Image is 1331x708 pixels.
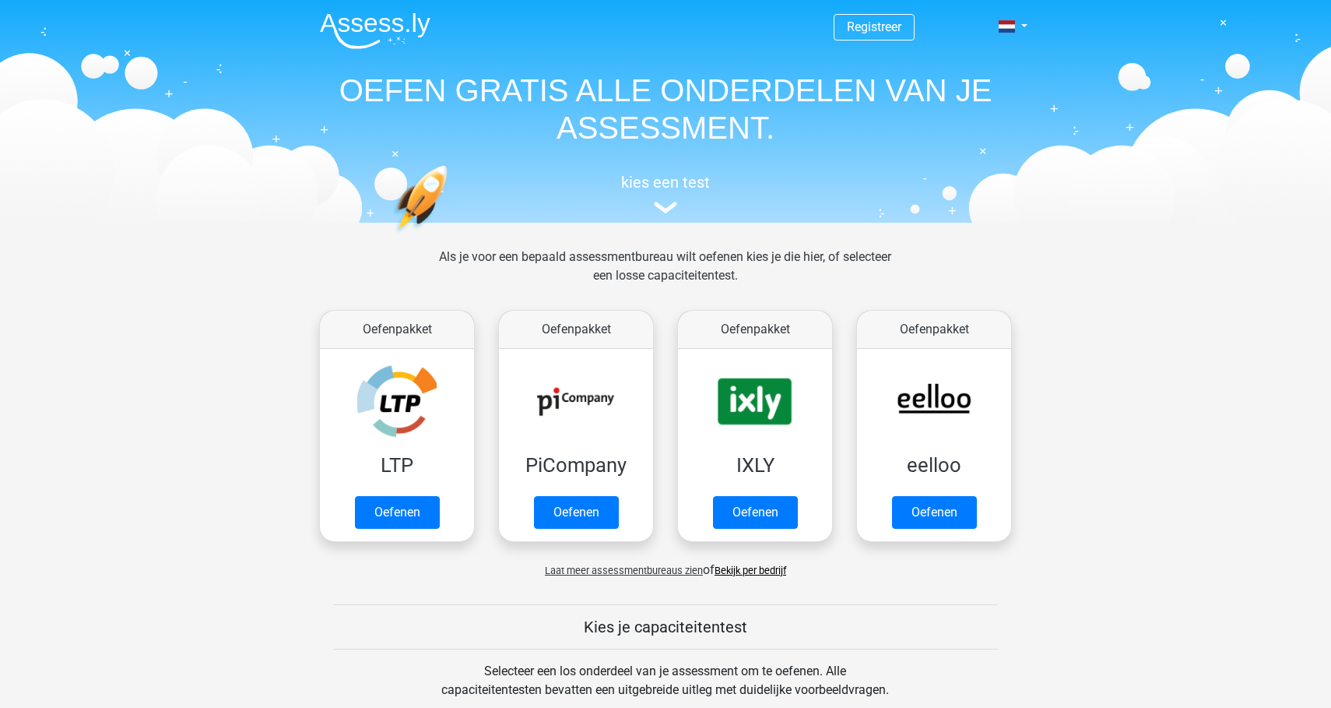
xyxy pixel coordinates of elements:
span: Laat meer assessmentbureaus zien [545,565,703,576]
a: Oefenen [534,496,619,529]
a: Oefenen [355,496,440,529]
img: Assessly [320,12,430,49]
a: Bekijk per bedrijf [715,565,786,576]
a: Oefenen [892,496,977,529]
a: Oefenen [713,496,798,529]
a: Registreer [847,19,901,34]
h1: OEFEN GRATIS ALLE ONDERDELEN VAN JE ASSESSMENT. [307,72,1024,146]
img: assessment [654,202,677,213]
div: Als je voor een bepaald assessmentbureau wilt oefenen kies je die hier, of selecteer een losse ca... [427,248,904,304]
h5: kies een test [307,173,1024,192]
h5: Kies je capaciteitentest [333,618,998,636]
div: of [307,548,1024,579]
img: oefenen [393,165,507,306]
a: kies een test [307,173,1024,214]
